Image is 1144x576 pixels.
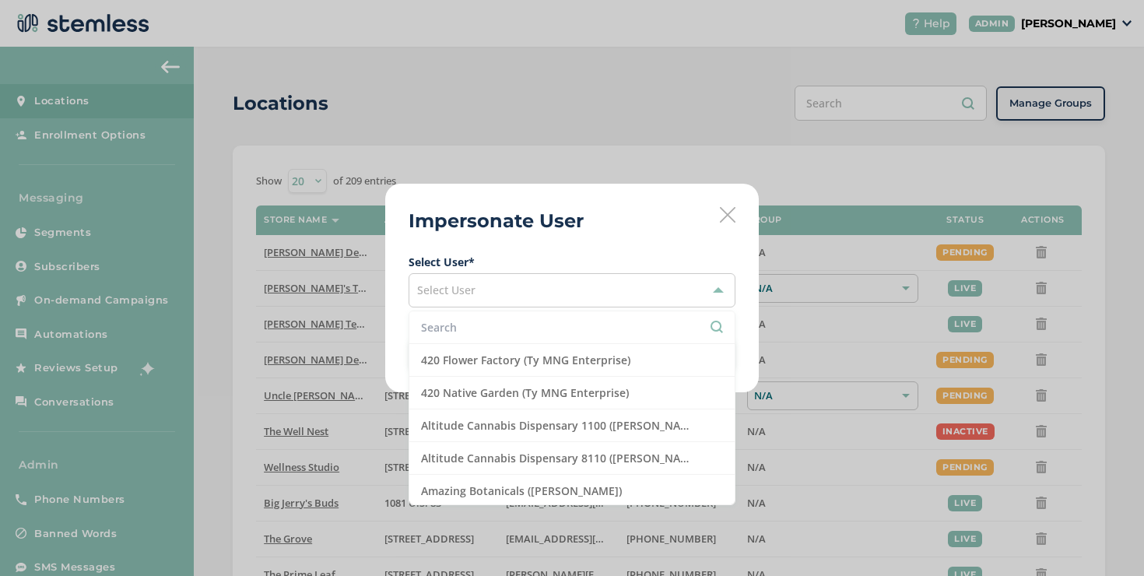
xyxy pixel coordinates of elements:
li: 420 Native Garden (Ty MNG Enterprise) [409,377,735,409]
span: Select User [417,283,475,297]
li: Amazing Botanicals ([PERSON_NAME]) [409,475,735,508]
li: Altitude Cannabis Dispensary 8110 ([PERSON_NAME]) [409,442,735,475]
h2: Impersonate User [409,207,584,235]
iframe: Chat Widget [1066,501,1144,576]
li: Altitude Cannabis Dispensary 1100 ([PERSON_NAME]) [409,409,735,442]
label: Select User [409,254,735,270]
input: Search [421,319,723,335]
li: 420 Flower Factory (Ty MNG Enterprise) [409,344,735,377]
